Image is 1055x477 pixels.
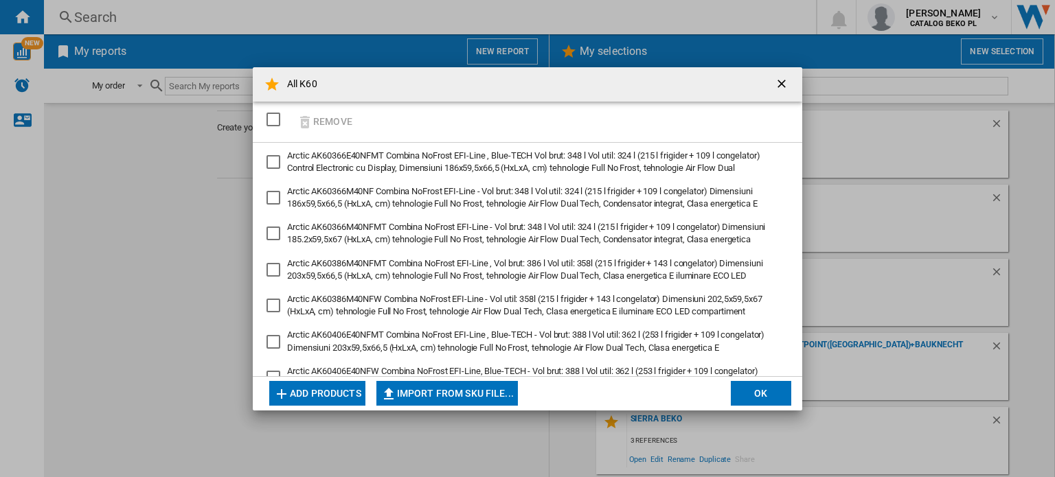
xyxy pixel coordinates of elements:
[280,78,317,91] h4: All K60
[287,329,764,352] span: Arctic AK60406E40NFMT Combina NoFrost EFI-Line , Blue-TECH - Vol brut: 388 l Vol util: 362 l (253...
[266,185,778,210] md-checkbox: Arctic AK60366M40NF Combina NoFrost EFI-Line - Vol brut: 348 l Vol util: 324 l (215 l frigider + ...
[769,71,797,98] button: getI18NText('BUTTONS.CLOSE_DIALOG')
[376,381,518,406] button: Import from SKU file...
[287,366,758,388] span: Arctic AK60406E40NFW Combina NoFrost EFI-Line, Blue-TECH - Vol brut: 388 l Vol util: 362 l (253 l...
[775,77,791,93] ng-md-icon: getI18NText('BUTTONS.CLOSE_DIALOG')
[266,293,778,318] md-checkbox: Arctic AK60386M40NFW Combina NoFrost EFI-Line - Vol util: 358l (215 l frigider + 143 l congelator...
[287,150,760,173] span: Arctic AK60366E40NFMT Combina NoFrost EFI-Line , Blue-TECH Vol brut: 348 l Vol util: 324 l (215 l...
[266,221,778,246] md-checkbox: Arctic AK60366M40NFMT Combina NoFrost EFI-Line - Vol brut: 348 l Vol util: 324 l (215 l frigider ...
[269,381,365,406] button: Add products
[266,329,778,353] md-checkbox: Arctic AK60406E40NFMT Combina NoFrost EFI-Line , Blue-TECH - Vol brut: 388 l Vol util: 362 l (253...
[253,67,802,410] md-dialog: All K60 ...
[266,257,778,282] md-checkbox: Arctic AK60386M40NFMT Combina NoFrost EFI-Line , Vol brut: 386 l Vol util: 358l (215 l frigider +...
[266,150,778,174] md-checkbox: Arctic AK60366E40NFMT Combina NoFrost EFI-Line , Blue-TECH Vol brut: 348 l Vol util: 324 l (215 l...
[287,222,765,244] span: Arctic AK60366M40NFMT Combina NoFrost EFI-Line - Vol brut: 348 l Vol util: 324 l (215 l frigider ...
[266,365,778,390] md-checkbox: Arctic AK60406E40NFW Combina NoFrost EFI-Line, Blue-TECH - Vol brut: 388 l Vol util: 362 l (253 l...
[293,106,356,138] button: Remove
[731,381,791,406] button: OK
[287,186,758,209] span: Arctic AK60366M40NF Combina NoFrost EFI-Line - Vol brut: 348 l Vol util: 324 l (215 l frigider + ...
[287,258,762,281] span: Arctic AK60386M40NFMT Combina NoFrost EFI-Line , Vol brut: 386 l Vol util: 358l (215 l frigider +...
[287,294,762,316] span: Arctic AK60386M40NFW Combina NoFrost EFI-Line - Vol util: 358l (215 l frigider + 143 l congelator...
[266,108,287,131] md-checkbox: SELECTIONS.EDITION_POPUP.SELECT_DESELECT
